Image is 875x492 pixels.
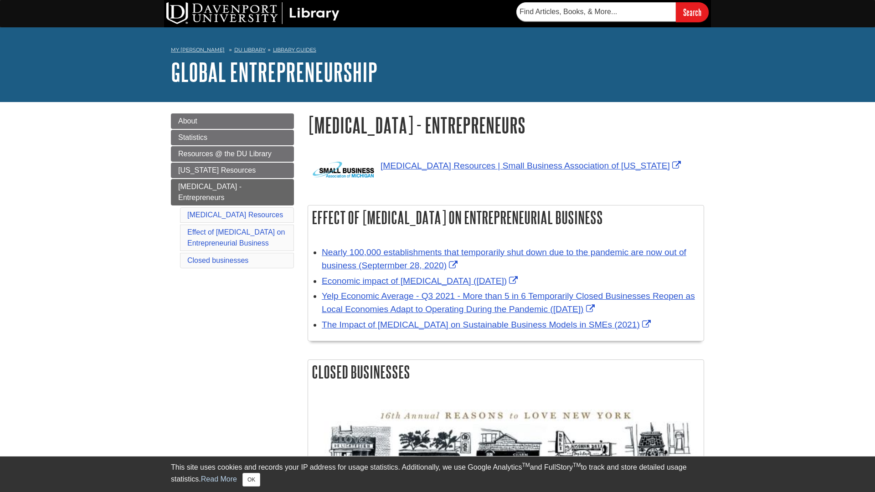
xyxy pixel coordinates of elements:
h2: Effect of [MEDICAL_DATA] on Entrepreneurial Business [308,205,704,230]
sup: TM [573,462,581,468]
input: Search [676,2,709,22]
span: [US_STATE] Resources [178,166,256,174]
a: Link opens in new window [381,161,683,170]
h1: [MEDICAL_DATA] - Entrepreneurs [308,113,704,137]
a: Resources @ the DU Library [171,146,294,162]
a: Global Entrepreneurship [171,58,377,86]
form: Searches DU Library's articles, books, and more [516,2,709,22]
a: Read More [201,475,237,483]
a: Effect of [MEDICAL_DATA] on Entrepreneurial Business [187,228,285,247]
div: This site uses cookies and records your IP address for usage statistics. Additionally, we use Goo... [171,462,704,487]
span: Statistics [178,133,207,141]
span: Resources @ the DU Library [178,150,272,158]
a: DU Library [234,46,266,53]
span: [MEDICAL_DATA] - Entrepreneurs [178,183,242,201]
a: Closed businesses [187,256,248,264]
img: DU Library [166,2,340,24]
a: Link opens in new window [322,320,653,329]
div: Guide Page Menu [171,113,294,270]
button: Close [242,473,260,487]
a: [US_STATE] Resources [171,163,294,178]
a: Statistics [171,130,294,145]
a: My [PERSON_NAME] [171,46,225,54]
img: Small business association of Michigan [310,159,378,182]
a: Link opens in new window [322,276,520,286]
a: Library Guides [273,46,316,53]
a: [MEDICAL_DATA] Resources [187,211,283,219]
input: Find Articles, Books, & More... [516,2,676,21]
span: About [178,117,197,125]
a: Link opens in new window [322,247,686,270]
h2: Closed businesses [308,360,704,384]
a: Link opens in new window [322,291,695,314]
nav: breadcrumb [171,44,704,58]
a: About [171,113,294,129]
sup: TM [522,462,530,468]
a: [MEDICAL_DATA] - Entrepreneurs [171,179,294,205]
